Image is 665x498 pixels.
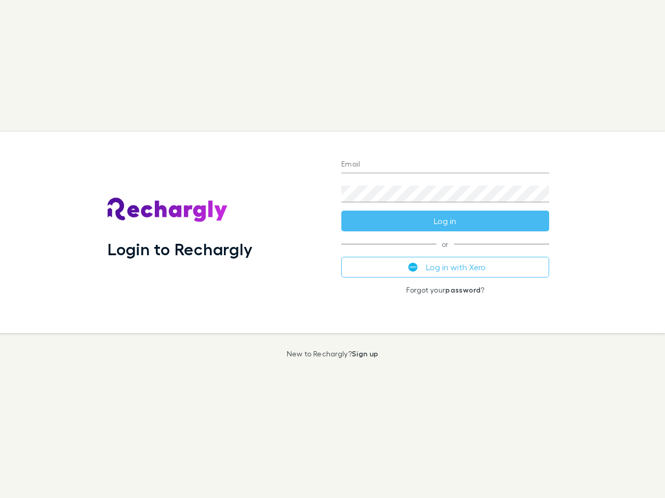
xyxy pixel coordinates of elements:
a: Sign up [352,349,378,358]
h1: Login to Rechargly [108,239,252,259]
span: or [341,244,549,244]
p: New to Rechargly? [287,350,379,358]
img: Rechargly's Logo [108,198,228,223]
button: Log in with Xero [341,257,549,278]
p: Forgot your ? [341,286,549,294]
button: Log in [341,211,549,231]
a: password [445,285,481,294]
img: Xero's logo [408,262,418,272]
